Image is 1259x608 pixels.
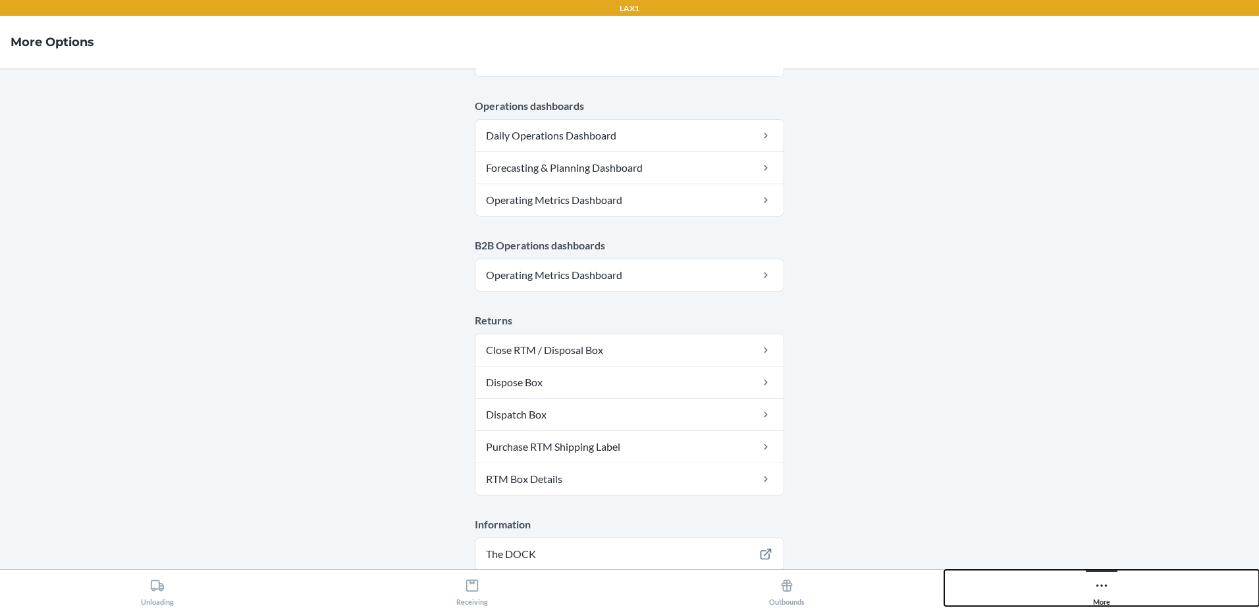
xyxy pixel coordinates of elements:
p: Returns [475,313,784,328]
p: Information [475,517,784,532]
h4: More Options [11,34,94,51]
a: Operating Metrics Dashboard [475,259,784,291]
div: Unloading [141,573,174,606]
p: LAX1 [620,3,639,14]
a: Daily Operations Dashboard [475,120,784,151]
a: The DOCK [475,538,784,570]
a: Forecasting & Planning Dashboard [475,152,784,184]
a: Dispatch Box [475,399,784,430]
a: RTM Box Details [475,463,784,495]
a: Dispose Box [475,367,784,398]
button: Receiving [315,570,629,606]
a: Operating Metrics Dashboard [475,184,784,216]
p: Operations dashboards [475,98,784,114]
div: More [1093,573,1110,606]
div: Receiving [456,573,488,606]
a: Close RTM / Disposal Box [475,334,784,366]
div: Outbounds [769,573,805,606]
p: B2B Operations dashboards [475,238,784,253]
button: Outbounds [629,570,944,606]
a: Purchase RTM Shipping Label [475,431,784,463]
button: More [944,570,1259,606]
